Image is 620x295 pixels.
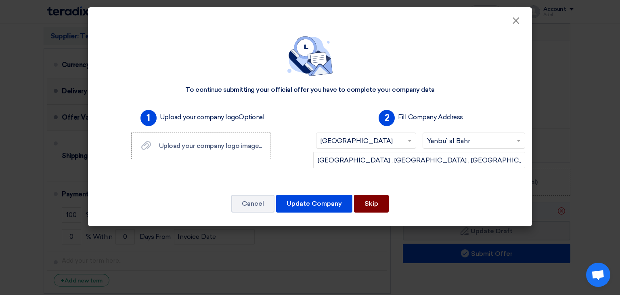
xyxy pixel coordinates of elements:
button: Skip [354,195,389,213]
span: Upload your company logo image... [159,142,262,150]
span: Optional [239,113,264,121]
span: 1 [140,110,157,126]
button: Cancel [231,195,274,213]
button: Close [505,13,526,29]
span: × [512,15,520,31]
div: Open chat [586,263,610,287]
img: empty_state_contact.svg [287,36,333,76]
div: To continue submitting your official offer you have to complete your company data [185,86,434,94]
label: Fill Company Address [398,112,463,122]
input: Add company main address [313,152,525,168]
button: Update Company [276,195,352,213]
span: 2 [379,110,395,126]
label: Upload your company logo [160,112,265,122]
